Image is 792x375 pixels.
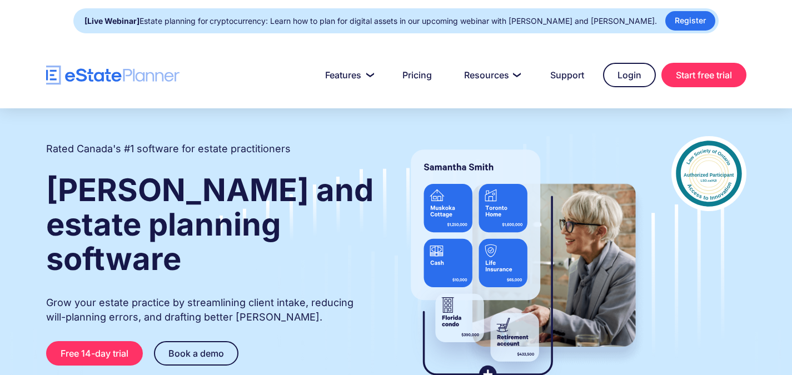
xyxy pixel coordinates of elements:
div: Estate planning for cryptocurrency: Learn how to plan for digital assets in our upcoming webinar ... [84,13,657,29]
strong: [Live Webinar] [84,16,140,26]
p: Grow your estate practice by streamlining client intake, reducing will-planning errors, and draft... [46,296,375,324]
h2: Rated Canada's #1 software for estate practitioners [46,142,291,156]
a: Resources [451,64,531,86]
a: Start free trial [661,63,746,87]
a: Book a demo [154,341,238,366]
a: home [46,66,180,85]
a: Free 14-day trial [46,341,143,366]
a: Login [603,63,656,87]
a: Features [312,64,383,86]
a: Pricing [389,64,445,86]
a: Register [665,11,715,31]
strong: [PERSON_NAME] and estate planning software [46,171,373,278]
a: Support [537,64,597,86]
